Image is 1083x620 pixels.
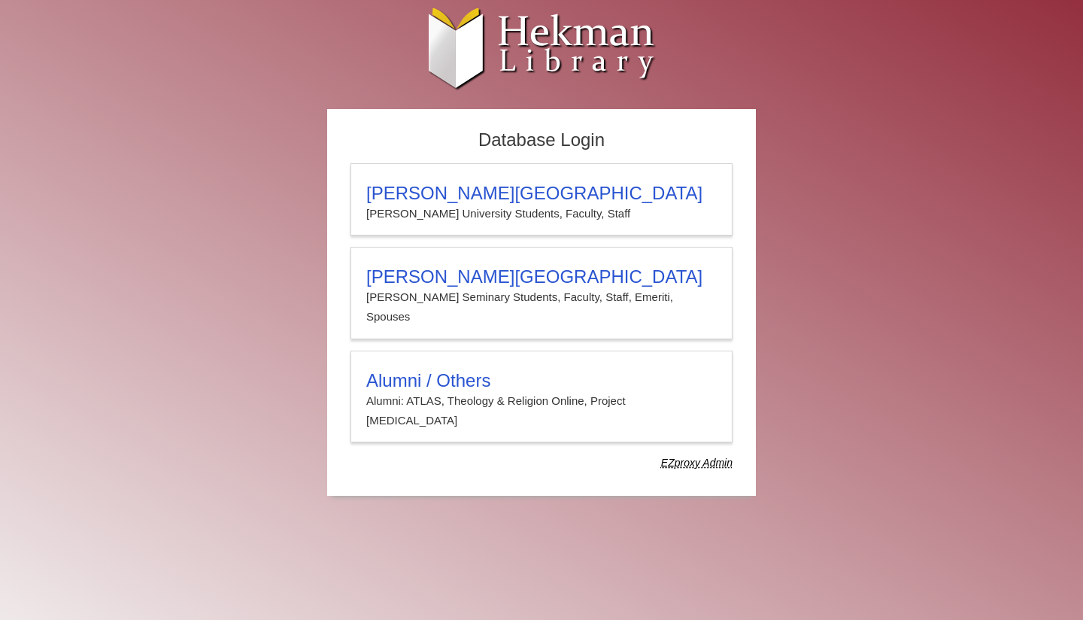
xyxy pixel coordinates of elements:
[366,370,717,431] summary: Alumni / OthersAlumni: ATLAS, Theology & Religion Online, Project [MEDICAL_DATA]
[350,247,733,339] a: [PERSON_NAME][GEOGRAPHIC_DATA][PERSON_NAME] Seminary Students, Faculty, Staff, Emeriti, Spouses
[661,457,733,469] dfn: Use Alumni login
[366,287,717,327] p: [PERSON_NAME] Seminary Students, Faculty, Staff, Emeriti, Spouses
[366,183,717,204] h3: [PERSON_NAME][GEOGRAPHIC_DATA]
[366,204,717,223] p: [PERSON_NAME] University Students, Faculty, Staff
[366,391,717,431] p: Alumni: ATLAS, Theology & Religion Online, Project [MEDICAL_DATA]
[343,125,740,156] h2: Database Login
[366,266,717,287] h3: [PERSON_NAME][GEOGRAPHIC_DATA]
[350,163,733,236] a: [PERSON_NAME][GEOGRAPHIC_DATA][PERSON_NAME] University Students, Faculty, Staff
[366,370,717,391] h3: Alumni / Others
